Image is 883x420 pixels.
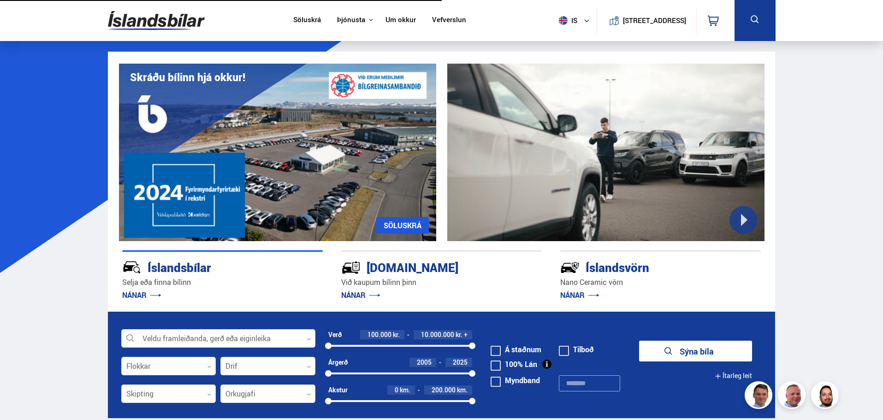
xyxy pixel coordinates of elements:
div: Árgerð [328,359,348,366]
span: 200.000 [432,385,456,394]
a: NÁNAR [341,290,380,300]
a: Um okkur [385,16,416,25]
img: tr5P-W3DuiFaO7aO.svg [341,258,361,277]
label: Myndband [491,377,540,384]
label: Tilboð [559,346,594,353]
a: NÁNAR [122,290,161,300]
img: FbJEzSuNWCJXmdc-.webp [746,383,774,410]
a: SÖLUSKRÁ [376,217,429,234]
img: -Svtn6bYgwAsiwNX.svg [560,258,580,277]
img: siFngHWaQ9KaOqBr.png [779,383,807,410]
span: kr. [393,331,400,338]
div: Íslandsvörn [560,259,728,275]
label: Á staðnum [491,346,541,353]
h1: Skráðu bílinn hjá okkur! [130,71,245,83]
button: Ítarleg leit [715,366,752,386]
a: [STREET_ADDRESS] [602,7,691,34]
a: Vefverslun [432,16,466,25]
p: Við kaupum bílinn þinn [341,277,542,288]
img: svg+xml;base64,PHN2ZyB4bWxucz0iaHR0cDovL3d3dy53My5vcmcvMjAwMC9zdmciIHdpZHRoPSI1MTIiIGhlaWdodD0iNT... [559,16,568,25]
span: 100.000 [367,330,391,339]
a: Söluskrá [293,16,321,25]
a: NÁNAR [560,290,599,300]
span: is [555,16,578,25]
span: 10.000.000 [421,330,454,339]
span: + [464,331,468,338]
span: 2005 [417,358,432,367]
div: Verð [328,331,342,338]
img: G0Ugv5HjCgRt.svg [108,6,205,35]
img: JRvxyua_JYH6wB4c.svg [122,258,142,277]
label: 100% Lán [491,361,537,368]
p: Selja eða finna bílinn [122,277,323,288]
span: km. [457,386,468,394]
span: 2025 [453,358,468,367]
span: km. [400,386,410,394]
div: Íslandsbílar [122,259,290,275]
button: is [555,7,597,34]
span: 0 [395,385,398,394]
img: nhp88E3Fdnt1Opn2.png [812,383,840,410]
button: Þjónusta [337,16,365,24]
p: Nano Ceramic vörn [560,277,761,288]
div: Akstur [328,386,348,394]
button: Sýna bíla [639,341,752,361]
img: eKx6w-_Home_640_.png [119,64,436,241]
span: kr. [456,331,462,338]
button: [STREET_ADDRESS] [627,17,683,24]
div: [DOMAIN_NAME] [341,259,509,275]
